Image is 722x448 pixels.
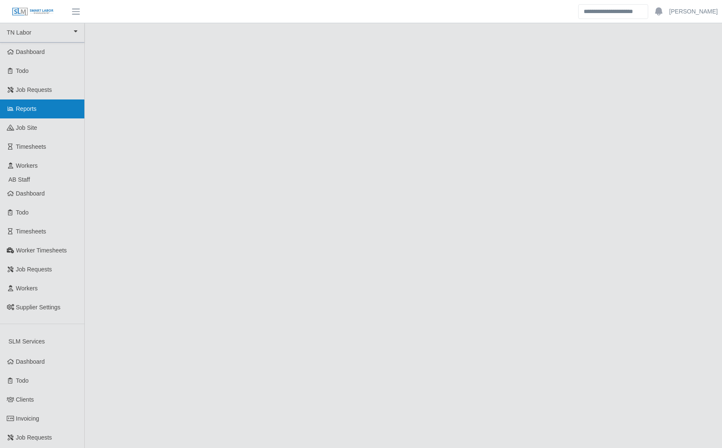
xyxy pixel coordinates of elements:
span: Dashboard [16,48,45,55]
span: job site [16,124,38,131]
span: Worker Timesheets [16,247,67,254]
span: Todo [16,377,29,384]
span: Todo [16,209,29,216]
span: Timesheets [16,143,46,150]
span: Job Requests [16,434,52,441]
span: Invoicing [16,415,39,422]
span: Clients [16,396,34,403]
span: SLM Services [8,338,45,345]
img: SLM Logo [12,7,54,16]
input: Search [578,4,648,19]
span: Supplier Settings [16,304,61,311]
span: AB Staff [8,176,30,183]
span: Workers [16,162,38,169]
span: Timesheets [16,228,46,235]
span: Dashboard [16,190,45,197]
span: Todo [16,67,29,74]
span: Reports [16,105,37,112]
a: [PERSON_NAME] [669,7,718,16]
span: Dashboard [16,358,45,365]
span: Job Requests [16,266,52,273]
span: Workers [16,285,38,292]
span: Job Requests [16,86,52,93]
